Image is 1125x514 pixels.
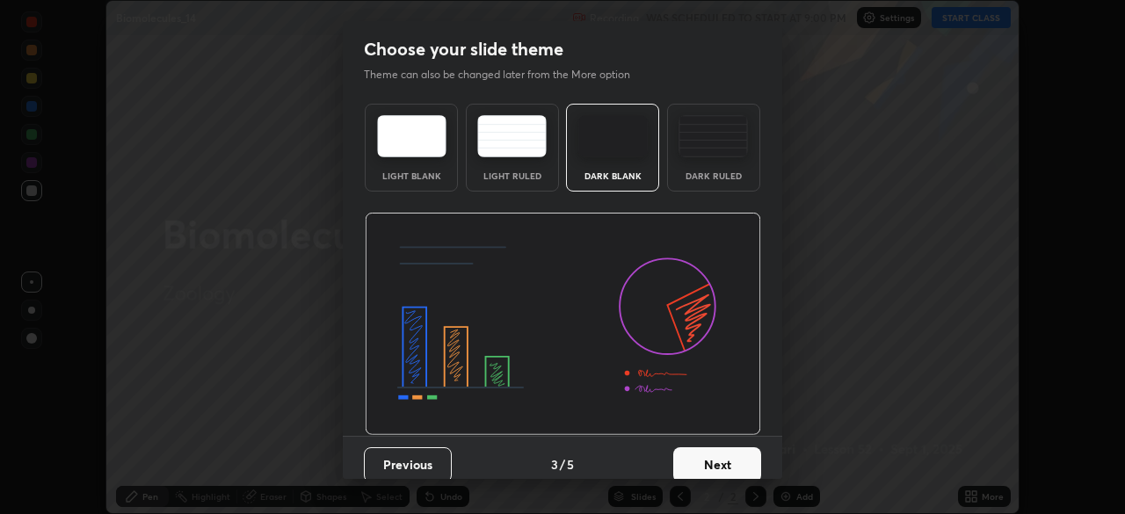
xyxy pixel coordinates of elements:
div: Dark Blank [577,171,648,180]
img: darkTheme.f0cc69e5.svg [578,115,648,157]
img: darkRuledTheme.de295e13.svg [679,115,748,157]
div: Dark Ruled [679,171,749,180]
img: lightRuledTheme.5fabf969.svg [477,115,547,157]
p: Theme can also be changed later from the More option [364,67,649,83]
div: Light Blank [376,171,446,180]
button: Previous [364,447,452,482]
img: lightTheme.e5ed3b09.svg [377,115,446,157]
h4: / [560,455,565,474]
div: Light Ruled [477,171,548,180]
h4: 5 [567,455,574,474]
button: Next [673,447,761,482]
h2: Choose your slide theme [364,38,563,61]
h4: 3 [551,455,558,474]
img: darkThemeBanner.d06ce4a2.svg [365,213,761,436]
